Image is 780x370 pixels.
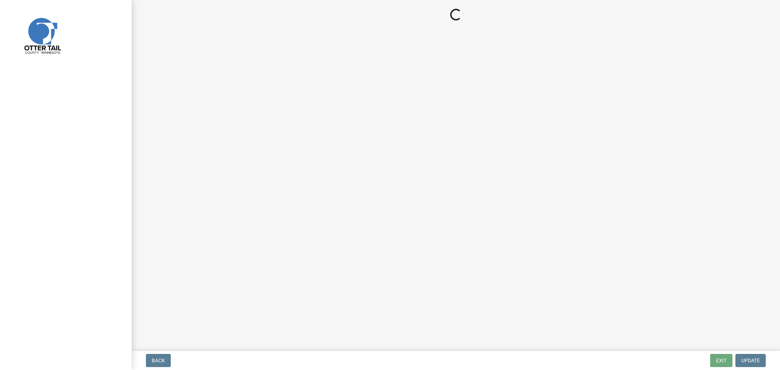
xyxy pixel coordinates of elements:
button: Update [735,354,766,367]
button: Back [146,354,171,367]
span: Back [152,358,165,363]
img: Otter Tail County, Minnesota [15,8,69,63]
span: Update [741,358,760,363]
button: Exit [710,354,732,367]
